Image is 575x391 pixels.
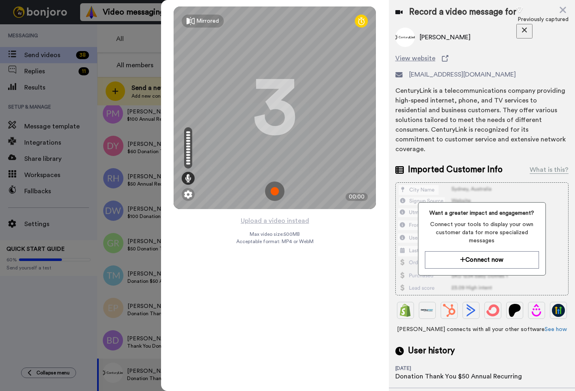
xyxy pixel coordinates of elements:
span: Want a greater impact and engagement? [425,209,539,217]
div: Donation Thank You $50 Annual Recurring [395,372,522,381]
span: View website [395,53,435,63]
img: Ontraport [421,304,434,317]
img: Drip [530,304,543,317]
img: ic_gear.svg [184,190,192,199]
span: Imported Customer Info [408,164,503,176]
img: Patreon [508,304,521,317]
img: ActiveCampaign [465,304,477,317]
div: What is this? [530,165,569,175]
span: [EMAIL_ADDRESS][DOMAIN_NAME] [409,70,516,79]
span: [PERSON_NAME] connects with all your other software [395,325,569,333]
div: 3 [252,77,297,138]
img: ic_record_start.svg [265,182,284,201]
span: Hi [PERSON_NAME], I’d love to ask you a quick question: If [PERSON_NAME] could introduce a new fe... [35,24,139,70]
button: Upload a video instead [238,216,312,226]
img: Profile image for Amy [18,24,31,37]
div: CenturyLink is a telecommunications company providing high-speed internet, phone, and TV services... [395,86,569,154]
a: See how [545,327,567,332]
button: Connect now [425,251,539,269]
p: Message from Amy, sent 4m ago [35,31,140,38]
img: Shopify [399,304,412,317]
span: Acceptable format: MP4 or WebM [236,238,314,245]
a: View website [395,53,569,63]
div: message notification from Amy, 4m ago. Hi Liz, I’d love to ask you a quick question: If Bonjoro c... [12,17,150,44]
span: Max video size: 500 MB [250,231,300,237]
div: 00:00 [346,193,368,201]
span: User history [408,345,455,357]
img: Hubspot [443,304,456,317]
img: GoHighLevel [552,304,565,317]
div: [DATE] [395,365,448,372]
span: Connect your tools to display your own customer data for more specialized messages [425,220,539,245]
img: ConvertKit [486,304,499,317]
